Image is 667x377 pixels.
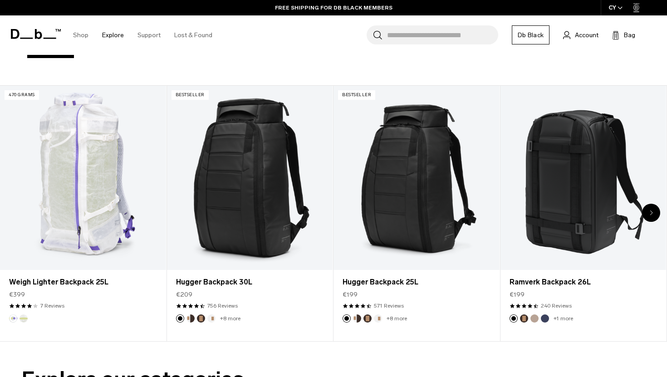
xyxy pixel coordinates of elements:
[530,314,539,323] button: Fogbow Beige
[174,19,212,51] a: Lost & Found
[40,302,64,310] a: 7 reviews
[374,314,382,323] button: Oatmilk
[554,315,573,322] a: +1 more
[387,315,407,322] a: +8 more
[9,314,17,323] button: Aurora
[343,277,490,288] a: Hugger Backpack 25L
[520,314,528,323] button: Espresso
[343,314,351,323] button: Black Out
[167,86,333,270] a: Hugger Backpack 30L
[510,277,657,288] a: Ramverk Backpack 26L
[197,314,205,323] button: Espresso
[73,19,88,51] a: Shop
[176,277,324,288] a: Hugger Backpack 30L
[176,290,192,299] span: €209
[575,30,598,40] span: Account
[510,314,518,323] button: Black Out
[510,290,525,299] span: €199
[102,19,124,51] a: Explore
[207,314,216,323] button: Oatmilk
[66,15,219,55] nav: Main Navigation
[624,30,635,40] span: Bag
[275,4,392,12] a: FREE SHIPPING FOR DB BLACK MEMBERS
[512,25,549,44] a: Db Black
[333,86,500,270] a: Hugger Backpack 25L
[563,29,598,40] a: Account
[363,314,372,323] button: Espresso
[9,290,25,299] span: €399
[207,302,238,310] a: 756 reviews
[5,90,39,100] p: 470 grams
[612,29,635,40] button: Bag
[220,315,240,322] a: +8 more
[374,302,404,310] a: 571 reviews
[500,86,667,270] a: Ramverk Backpack 26L
[541,302,572,310] a: 240 reviews
[172,90,209,100] p: Bestseller
[20,314,28,323] button: Diffusion
[186,314,195,323] button: Cappuccino
[333,85,500,342] div: 3 / 20
[167,85,334,342] div: 2 / 20
[353,314,361,323] button: Cappuccino
[338,90,375,100] p: Bestseller
[642,204,660,222] div: Next slide
[9,277,157,288] a: Weigh Lighter Backpack 25L
[176,314,184,323] button: Black Out
[541,314,549,323] button: Blue Hour
[343,290,358,299] span: €199
[137,19,161,51] a: Support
